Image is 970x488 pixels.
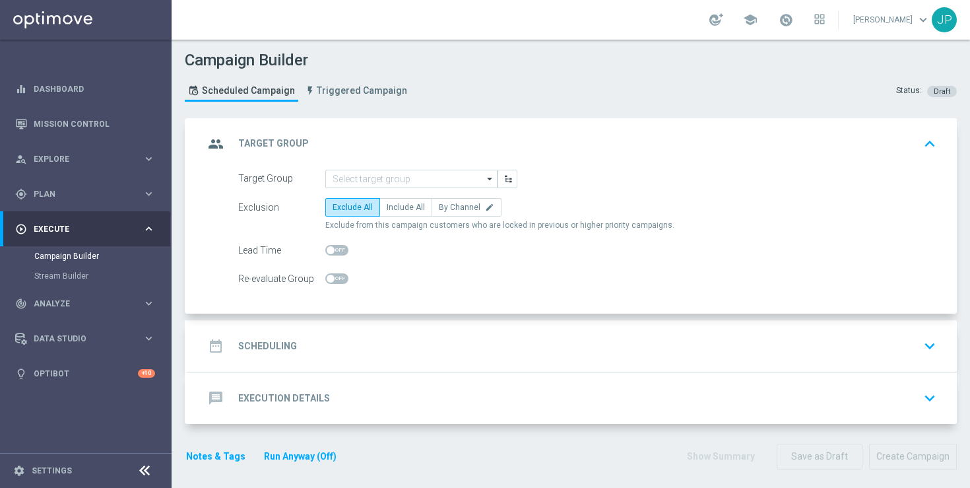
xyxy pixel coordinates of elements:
[185,448,247,465] button: Notes & Tags
[34,266,170,286] div: Stream Builder
[185,80,298,102] a: Scheduled Campaign
[238,340,297,353] h2: Scheduling
[15,71,155,106] div: Dashboard
[927,85,957,96] colored-tag: Draft
[317,85,407,96] span: Triggered Campaign
[919,386,941,411] button: keyboard_arrow_down
[32,467,72,475] a: Settings
[15,83,27,95] i: equalizer
[919,333,941,359] button: keyboard_arrow_down
[920,336,940,356] i: keyboard_arrow_down
[485,203,494,212] i: edit
[204,386,228,410] i: message
[920,388,940,408] i: keyboard_arrow_down
[34,71,155,106] a: Dashboard
[852,10,932,30] a: [PERSON_NAME]keyboard_arrow_down
[204,132,228,156] i: group
[484,170,497,188] i: arrow_drop_down
[302,80,410,102] a: Triggered Campaign
[15,298,156,309] button: track_changes Analyze keyboard_arrow_right
[15,224,156,234] button: play_circle_outline Execute keyboard_arrow_right
[15,188,143,200] div: Plan
[143,153,155,165] i: keyboard_arrow_right
[743,13,758,27] span: school
[919,131,941,157] button: keyboard_arrow_up
[34,106,155,141] a: Mission Control
[185,51,414,70] h1: Campaign Builder
[15,153,27,165] i: person_search
[15,368,156,379] button: lightbulb Optibot +10
[932,7,957,32] div: JP
[204,131,941,157] div: group Target Group keyboard_arrow_up
[15,333,156,344] button: Data Studio keyboard_arrow_right
[13,465,25,477] i: settings
[138,369,155,378] div: +10
[15,223,27,235] i: play_circle_outline
[15,298,143,310] div: Analyze
[34,155,143,163] span: Explore
[15,223,143,235] div: Execute
[15,84,156,94] button: equalizer Dashboard
[333,203,373,212] span: Exclude All
[263,448,338,465] button: Run Anyway (Off)
[238,392,330,405] h2: Execution Details
[143,332,155,345] i: keyboard_arrow_right
[15,368,27,380] i: lightbulb
[15,153,143,165] div: Explore
[204,333,941,359] div: date_range Scheduling keyboard_arrow_down
[15,106,155,141] div: Mission Control
[439,203,480,212] span: By Channel
[34,246,170,266] div: Campaign Builder
[34,300,143,308] span: Analyze
[238,269,325,288] div: Re-evaluate Group
[777,444,862,470] button: Save as Draft
[15,298,27,310] i: track_changes
[325,170,498,188] input: Select target group
[15,119,156,129] button: Mission Control
[34,356,138,391] a: Optibot
[15,154,156,164] button: person_search Explore keyboard_arrow_right
[34,335,143,343] span: Data Studio
[34,271,137,281] a: Stream Builder
[896,85,922,97] div: Status:
[204,386,941,411] div: message Execution Details keyboard_arrow_down
[34,190,143,198] span: Plan
[920,134,940,154] i: keyboard_arrow_up
[143,297,155,310] i: keyboard_arrow_right
[143,188,155,200] i: keyboard_arrow_right
[143,223,155,235] i: keyboard_arrow_right
[15,356,155,391] div: Optibot
[15,333,143,345] div: Data Studio
[202,85,295,96] span: Scheduled Campaign
[34,251,137,261] a: Campaign Builder
[238,241,325,260] div: Lead Time
[204,334,228,358] i: date_range
[916,13,930,27] span: keyboard_arrow_down
[869,444,957,470] button: Create Campaign
[325,220,674,231] span: Exclude from this campaign customers who are locked in previous or higher priority campaigns.
[15,188,27,200] i: gps_fixed
[238,198,325,217] div: Exclusion
[15,189,156,199] button: gps_fixed Plan keyboard_arrow_right
[238,170,325,188] div: Target Group
[34,225,143,233] span: Execute
[387,203,425,212] span: Include All
[238,137,309,150] h2: Target Group
[934,87,950,96] span: Draft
